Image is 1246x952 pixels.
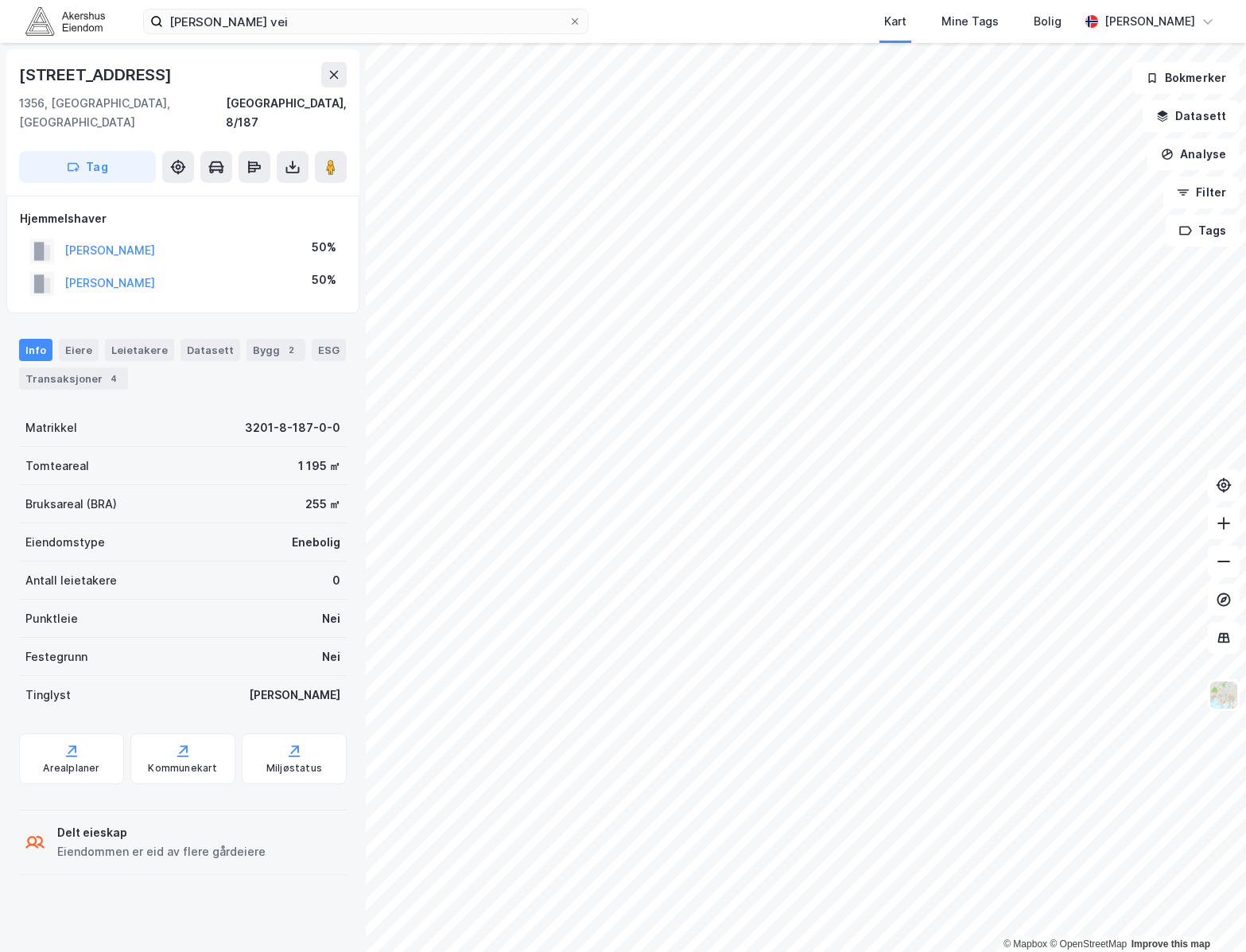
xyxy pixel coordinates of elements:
div: Kommunekart [148,762,217,775]
a: Mapbox [1003,938,1047,950]
div: Tomteareal [25,457,89,476]
div: Bolig [1034,12,1062,31]
div: Datasett [180,339,240,361]
div: [PERSON_NAME] [249,686,340,705]
div: Delt eieskap [57,823,266,842]
div: Eiere [59,339,99,361]
div: Eiendomstype [25,533,105,552]
div: Kart [884,12,906,31]
div: Hjemmelshaver [20,209,346,228]
div: 3201-8-187-0-0 [245,418,340,437]
button: Datasett [1143,100,1240,132]
div: Leietakere [105,339,174,361]
div: 0 [332,571,340,590]
div: Nei [322,647,340,666]
button: Bokmerker [1132,62,1240,94]
div: Arealplaner [43,762,99,775]
div: Punktleie [25,609,78,628]
div: Kontrollprogram for chat [1166,876,1246,952]
img: Z [1209,680,1239,710]
button: Tag [19,151,156,183]
div: Bruksareal (BRA) [25,495,117,514]
button: Filter [1163,177,1240,208]
div: Enebolig [292,533,340,552]
div: [STREET_ADDRESS] [19,62,175,87]
div: Matrikkel [25,418,77,437]
div: Tinglyst [25,686,71,705]
div: Festegrunn [25,647,87,666]
div: ESG [312,339,346,361]
div: Nei [322,609,340,628]
a: Improve this map [1131,938,1210,950]
button: Tags [1166,215,1240,247]
img: akershus-eiendom-logo.9091f326c980b4bce74ccdd9f866810c.svg [25,7,105,35]
div: 4 [106,371,122,387]
div: 50% [312,270,336,289]
iframe: Chat Widget [1166,876,1246,952]
div: 255 ㎡ [305,495,340,514]
div: Eiendommen er eid av flere gårdeiere [57,842,266,861]
div: Miljøstatus [266,762,322,775]
div: Antall leietakere [25,571,117,590]
div: Mine Tags [941,12,999,31]
a: OpenStreetMap [1050,938,1127,950]
div: [PERSON_NAME] [1104,12,1195,31]
div: 50% [312,238,336,257]
div: 1 195 ㎡ [298,457,340,476]
div: Transaksjoner [19,367,128,390]
div: Info [19,339,52,361]
div: [GEOGRAPHIC_DATA], 8/187 [226,94,347,132]
input: Søk på adresse, matrikkel, gårdeiere, leietakere eller personer [163,10,569,33]
div: Bygg [246,339,305,361]
button: Analyse [1147,138,1240,170]
div: 2 [283,342,299,358]
div: 1356, [GEOGRAPHIC_DATA], [GEOGRAPHIC_DATA] [19,94,226,132]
